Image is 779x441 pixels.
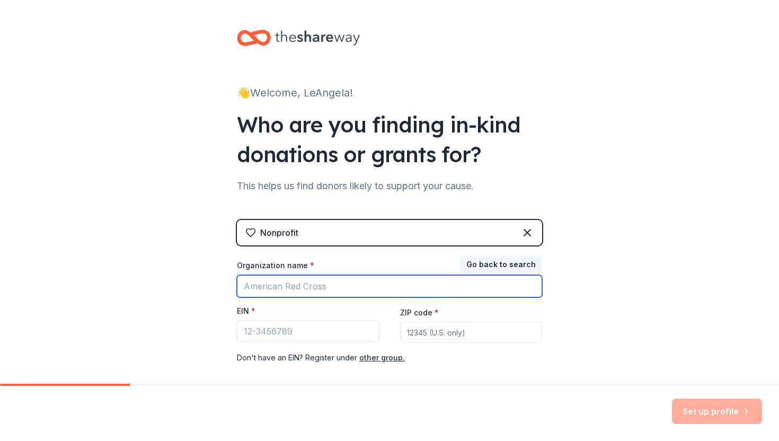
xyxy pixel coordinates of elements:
[237,320,379,342] input: 12-3456789
[359,351,405,364] button: other group.
[237,260,314,271] label: Organization name
[237,306,255,316] label: EIN
[237,110,542,169] div: Who are you finding in-kind donations or grants for?
[260,226,298,239] div: Nonprofit
[237,275,542,297] input: American Red Cross
[237,84,542,101] div: 👋 Welcome, LeAngela!
[237,178,542,195] div: This helps us find donors likely to support your cause.
[400,307,439,318] label: ZIP code
[460,256,542,273] button: Go back to search
[400,322,542,343] input: 12345 (U.S. only)
[237,351,542,364] div: Don ' t have an EIN? Register under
